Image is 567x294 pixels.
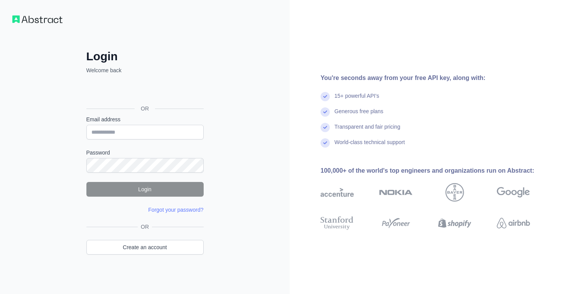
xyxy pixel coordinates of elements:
[321,166,555,175] div: 100,000+ of the world's top engineers and organizations run on Abstract:
[334,123,400,138] div: Transparent and fair pricing
[321,123,330,132] img: check mark
[334,138,405,154] div: World-class technical support
[138,223,152,231] span: OR
[321,92,330,101] img: check mark
[86,66,204,74] p: Welcome back
[86,149,204,156] label: Password
[321,107,330,117] img: check mark
[86,182,204,197] button: Login
[12,15,62,23] img: Workflow
[379,183,412,202] img: nokia
[321,183,354,202] img: accenture
[86,240,204,255] a: Create an account
[86,49,204,63] h2: Login
[321,73,555,83] div: You're seconds away from your free API key, along with:
[334,107,383,123] div: Generous free plans
[135,105,155,112] span: OR
[445,183,464,202] img: bayer
[86,116,204,123] label: Email address
[321,215,354,231] img: stanford university
[438,215,471,231] img: shopify
[497,215,530,231] img: airbnb
[379,215,412,231] img: payoneer
[83,83,206,100] iframe: Sign in with Google Button
[148,207,203,213] a: Forgot your password?
[334,92,379,107] div: 15+ powerful API's
[497,183,530,202] img: google
[321,138,330,148] img: check mark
